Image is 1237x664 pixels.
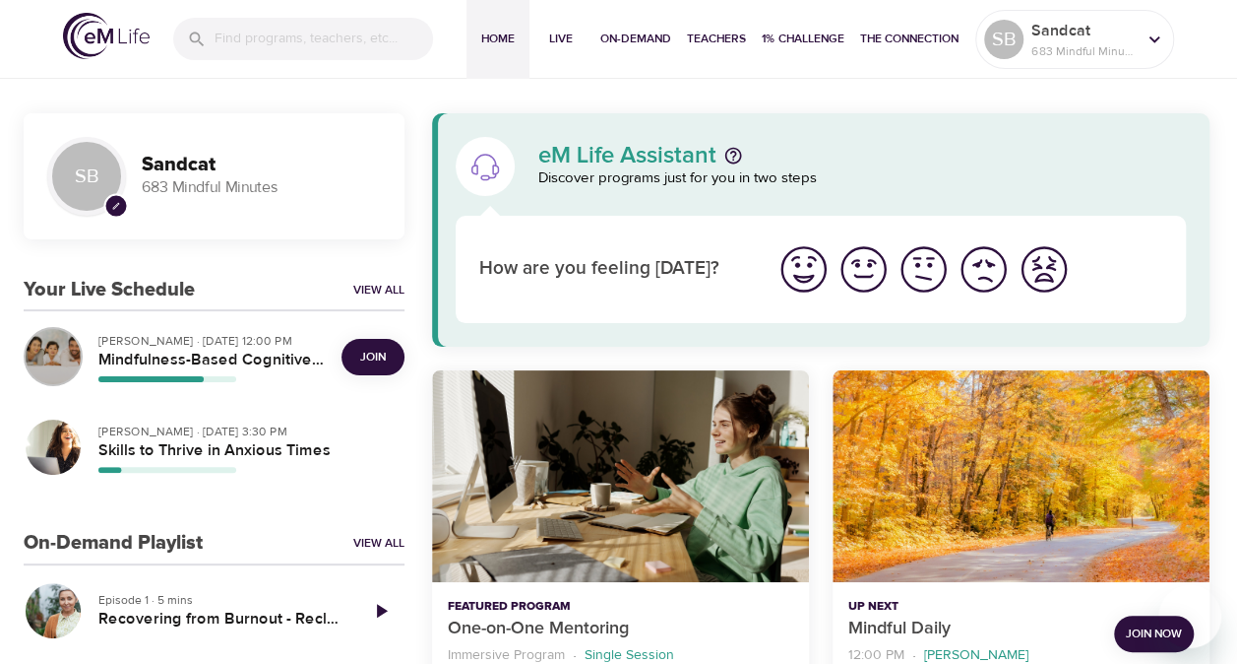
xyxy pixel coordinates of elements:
button: Join [341,339,404,375]
img: good [836,242,891,297]
span: 1% Challenge [762,29,844,49]
h5: Skills to Thrive in Anxious Times [98,440,389,461]
div: SB [984,20,1023,59]
img: ok [897,242,951,297]
button: I'm feeling bad [954,239,1014,299]
a: Play Episode [357,587,404,634]
p: Featured Program [448,598,793,616]
button: Join Now [1114,616,1194,652]
button: I'm feeling worst [1014,239,1074,299]
button: I'm feeling ok [894,239,954,299]
h3: On-Demand Playlist [24,532,203,555]
p: Sandcat [1031,19,1136,42]
span: Live [537,29,585,49]
p: Episode 1 · 5 mins [98,591,341,609]
img: great [776,242,831,297]
h3: Sandcat [142,154,381,176]
button: Recovering from Burnout - Reclaiming Your Enthusiasm and Vitality [24,581,83,640]
p: [PERSON_NAME] · [DATE] 3:30 PM [98,423,389,440]
input: Find programs, teachers, etc... [215,18,433,60]
p: One-on-One Mentoring [448,616,793,642]
a: View All [353,282,404,299]
button: I'm feeling good [834,239,894,299]
span: Teachers [687,29,746,49]
p: Discover programs just for you in two steps [538,167,1186,190]
span: Join [360,347,386,367]
button: One-on-One Mentoring [432,370,809,582]
p: eM Life Assistant [538,144,716,167]
span: The Connection [860,29,959,49]
div: SB [47,137,126,216]
p: Mindful Daily [848,616,1098,642]
img: worst [1017,242,1071,297]
h5: Mindfulness-Based Cognitive Training (MBCT) [98,350,326,370]
p: Up Next [848,598,1098,616]
img: eM Life Assistant [469,151,501,182]
button: I'm feeling great [773,239,834,299]
p: [PERSON_NAME] · [DATE] 12:00 PM [98,332,326,350]
p: How are you feeling [DATE]? [479,255,750,284]
h3: Your Live Schedule [24,279,195,301]
h5: Recovering from Burnout - Reclaiming Your Enthusiasm and Vitality [98,609,341,630]
a: View All [353,535,404,552]
img: logo [63,13,150,59]
img: bad [957,242,1011,297]
button: Mindful Daily [833,370,1209,582]
iframe: Button to launch messaging window [1158,585,1221,648]
p: 683 Mindful Minutes [1031,42,1136,60]
span: Home [474,29,522,49]
span: Join Now [1126,624,1182,644]
p: 683 Mindful Minutes [142,176,381,199]
span: On-Demand [600,29,671,49]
